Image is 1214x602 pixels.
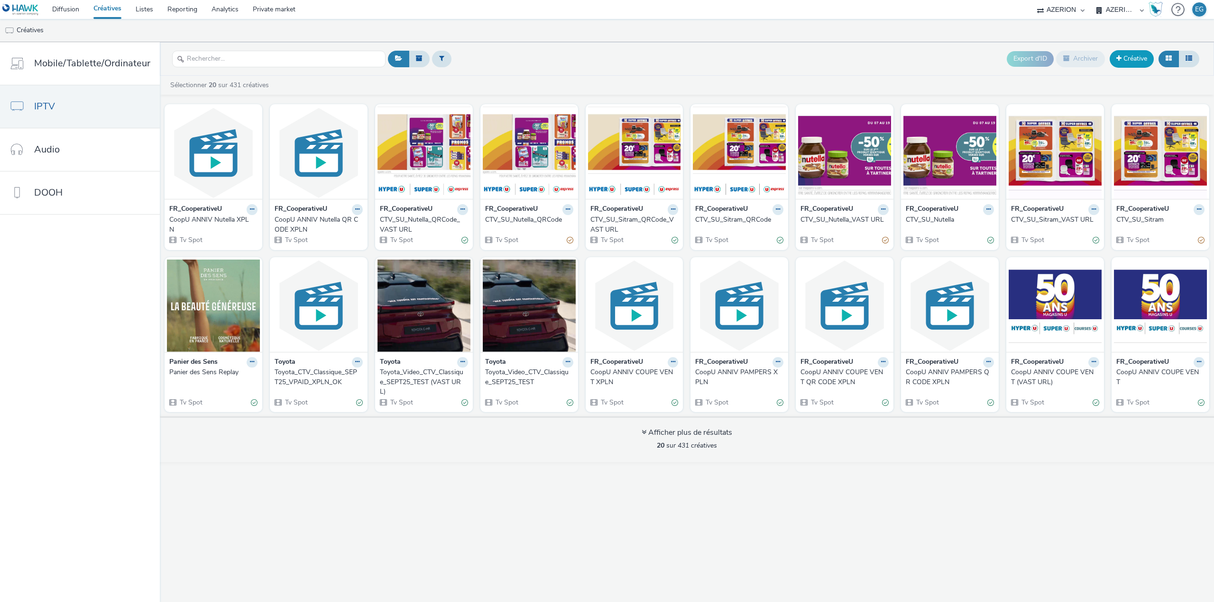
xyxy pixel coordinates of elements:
[172,51,386,67] input: Rechercher...
[800,215,889,225] a: CTV_SU_Nutella_VAST URL
[695,368,780,387] div: CoopU ANNIV PAMPERS XPLN
[1011,368,1099,387] a: CoopU ANNIV COUPE VENT (VAST URL)
[209,81,216,90] strong: 20
[588,260,681,352] img: CoopU ANNIV COUPE VENT XPLN visual
[169,204,222,215] strong: FR_CooperativeU
[1116,368,1205,387] a: CoopU ANNIV COUPE VENT
[906,215,990,225] div: CTV_SU_Nutella
[705,235,728,244] span: Tv Spot
[987,235,994,245] div: Valide
[987,397,994,407] div: Valide
[590,368,675,387] div: CoopU ANNIV COUPE VENT XPLN
[777,235,783,245] div: Valide
[1011,204,1064,215] strong: FR_CooperativeU
[671,397,678,407] div: Valide
[275,368,363,387] a: Toyota_CTV_Classique_SEPT25_VPAID_XPLN_OK
[903,107,996,199] img: CTV_SU_Nutella visual
[380,215,464,234] div: CTV_SU_Nutella_QRCode_VAST URL
[485,357,506,368] strong: Toyota
[906,215,994,225] a: CTV_SU_Nutella
[284,398,308,407] span: Tv Spot
[1093,235,1099,245] div: Valide
[169,81,273,90] a: Sélectionner sur 431 créatives
[693,260,786,352] img: CoopU ANNIV PAMPERS XPLN visual
[169,357,218,368] strong: Panier des Sens
[169,368,258,377] a: Panier des Sens Replay
[485,215,570,225] div: CTV_SU_Nutella_QRCode
[34,186,63,199] span: DOOH
[915,398,939,407] span: Tv Spot
[483,107,576,199] img: CTV_SU_Nutella_QRCode visual
[906,204,958,215] strong: FR_CooperativeU
[567,397,573,407] div: Valide
[275,204,327,215] strong: FR_CooperativeU
[1093,397,1099,407] div: Valide
[377,107,470,199] img: CTV_SU_Nutella_QRCode_VAST URL visual
[461,235,468,245] div: Valide
[1116,357,1169,368] strong: FR_CooperativeU
[798,107,891,199] img: CTV_SU_Nutella_VAST URL visual
[485,215,573,225] a: CTV_SU_Nutella_QRCode
[906,368,994,387] a: CoopU ANNIV PAMPERS QR CODE XPLN
[915,235,939,244] span: Tv Spot
[695,368,783,387] a: CoopU ANNIV PAMPERS XPLN
[275,215,359,234] div: CoopU ANNIV Nutella QR CODE XPLN
[1007,51,1054,66] button: Export d'ID
[1009,107,1102,199] img: CTV_SU_Sitram_VAST URL visual
[800,215,885,225] div: CTV_SU_Nutella_VAST URL
[810,398,834,407] span: Tv Spot
[1021,235,1044,244] span: Tv Spot
[1056,51,1105,67] button: Archiver
[380,204,432,215] strong: FR_CooperativeU
[34,143,60,156] span: Audio
[389,235,413,244] span: Tv Spot
[1116,368,1201,387] div: CoopU ANNIV COUPE VENT
[1159,51,1179,67] button: Grille
[380,357,401,368] strong: Toyota
[1126,398,1150,407] span: Tv Spot
[275,368,359,387] div: Toyota_CTV_Classique_SEPT25_VPAID_XPLN_OK
[882,397,889,407] div: Valide
[1011,215,1099,225] a: CTV_SU_Sitram_VAST URL
[695,357,748,368] strong: FR_CooperativeU
[1116,215,1205,225] a: CTV_SU_Sitram
[275,215,363,234] a: CoopU ANNIV Nutella QR CODE XPLN
[179,398,202,407] span: Tv Spot
[800,368,889,387] a: CoopU ANNIV COUPE VENT QR CODE XPLN
[1009,260,1102,352] img: CoopU ANNIV COUPE VENT (VAST URL) visual
[798,260,891,352] img: CoopU ANNIV COUPE VENT QR CODE XPLN visual
[695,215,783,225] a: CTV_SU_Sitram_QRCode
[588,107,681,199] img: CTV_SU_Sitram_QRCode_VAST URL visual
[5,26,14,36] img: tv
[1116,215,1201,225] div: CTV_SU_Sitram
[1126,235,1150,244] span: Tv Spot
[1114,260,1207,352] img: CoopU ANNIV COUPE VENT visual
[380,368,468,396] a: Toyota_Video_CTV_Classique_SEPT25_TEST (VAST URL)
[34,56,150,70] span: Mobile/Tablette/Ordinateur
[777,397,783,407] div: Valide
[461,397,468,407] div: Valide
[590,357,643,368] strong: FR_CooperativeU
[1021,398,1044,407] span: Tv Spot
[657,441,717,450] span: sur 431 créatives
[1011,215,1095,225] div: CTV_SU_Sitram_VAST URL
[169,215,254,234] div: CoopU ANNIV Nutella XPLN
[272,107,365,199] img: CoopU ANNIV Nutella QR CODE XPLN visual
[810,235,834,244] span: Tv Spot
[179,235,202,244] span: Tv Spot
[275,357,295,368] strong: Toyota
[600,235,624,244] span: Tv Spot
[600,398,624,407] span: Tv Spot
[169,215,258,234] a: CoopU ANNIV Nutella XPLN
[1149,2,1167,17] a: Hawk Academy
[272,260,365,352] img: Toyota_CTV_Classique_SEPT25_VPAID_XPLN_OK visual
[882,235,889,245] div: Partiellement valide
[251,397,258,407] div: Valide
[495,235,518,244] span: Tv Spot
[485,204,538,215] strong: FR_CooperativeU
[800,357,853,368] strong: FR_CooperativeU
[906,368,990,387] div: CoopU ANNIV PAMPERS QR CODE XPLN
[1110,50,1154,67] a: Créative
[1195,2,1204,17] div: EG
[483,260,576,352] img: Toyota_Video_CTV_Classique_SEPT25_TEST visual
